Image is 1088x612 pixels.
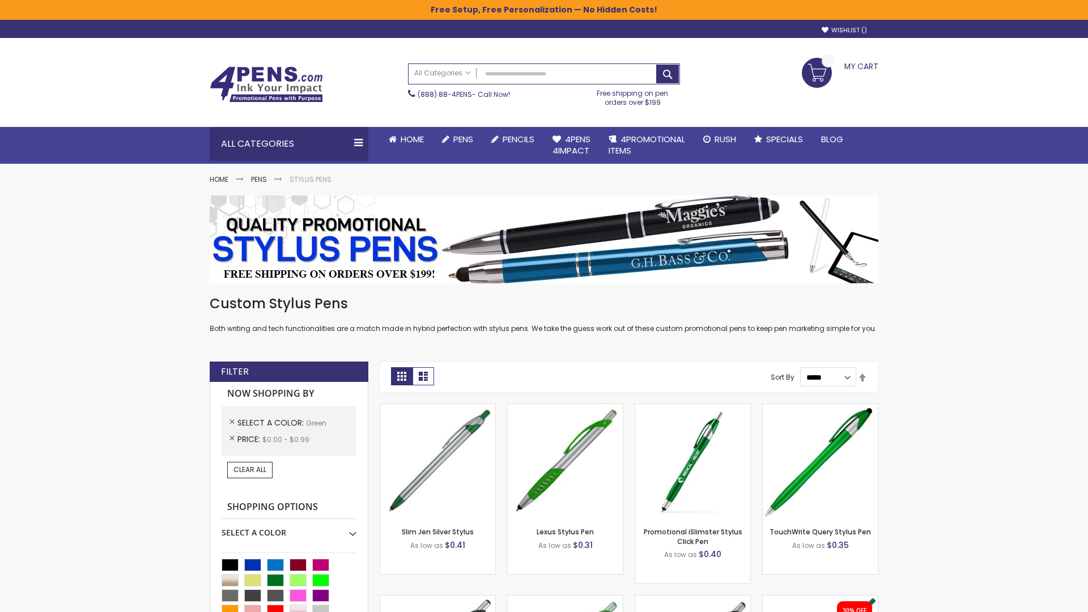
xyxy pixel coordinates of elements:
[745,127,812,152] a: Specials
[585,84,681,107] div: Free shipping on pen orders over $199
[453,133,473,145] span: Pens
[237,433,262,445] span: Price
[812,127,852,152] a: Blog
[508,595,623,605] a: Boston Silver Stylus Pen-Green
[822,26,867,35] a: Wishlist
[210,175,228,184] a: Home
[770,527,871,537] a: TouchWrite Query Stylus Pen
[221,365,249,378] strong: Filter
[391,367,413,385] strong: Grid
[210,295,878,334] div: Both writing and tech functionalities are a match made in hybrid perfection with stylus pens. We ...
[414,69,471,78] span: All Categories
[210,66,323,103] img: 4Pens Custom Pens and Promotional Products
[771,372,794,382] label: Sort By
[600,127,694,164] a: 4PROMOTIONALITEMS
[694,127,745,152] a: Rush
[222,519,356,538] div: Select A Color
[380,127,433,152] a: Home
[508,404,623,519] img: Lexus Stylus Pen-Green
[445,539,465,551] span: $0.41
[380,595,495,605] a: Boston Stylus Pen-Green
[503,133,534,145] span: Pencils
[699,549,721,560] span: $0.40
[210,295,878,313] h1: Custom Stylus Pens
[262,435,309,444] span: $0.00 - $0.99
[827,539,849,551] span: $0.35
[766,133,803,145] span: Specials
[715,133,736,145] span: Rush
[508,403,623,413] a: Lexus Stylus Pen-Green
[401,133,424,145] span: Home
[433,127,482,152] a: Pens
[552,133,590,156] span: 4Pens 4impact
[609,133,685,156] span: 4PROMOTIONAL ITEMS
[410,541,443,550] span: As low as
[482,127,543,152] a: Pencils
[251,175,267,184] a: Pens
[763,403,878,413] a: TouchWrite Query Stylus Pen-Green
[237,417,306,428] span: Select A Color
[635,595,750,605] a: Lexus Metallic Stylus Pen-Green
[409,64,477,83] a: All Categories
[380,403,495,413] a: Slim Jen Silver Stylus-Green
[664,550,697,559] span: As low as
[210,127,368,161] div: All Categories
[763,404,878,519] img: TouchWrite Query Stylus Pen-Green
[792,541,825,550] span: As low as
[644,527,742,546] a: Promotional iSlimster Stylus Click Pen
[222,495,356,520] strong: Shopping Options
[380,404,495,519] img: Slim Jen Silver Stylus-Green
[635,404,750,519] img: Promotional iSlimster Stylus Click Pen-Green
[543,127,600,164] a: 4Pens4impact
[573,539,593,551] span: $0.31
[227,462,273,478] a: Clear All
[763,595,878,605] a: iSlimster II - Full Color-Green
[821,133,843,145] span: Blog
[418,90,472,99] a: (888) 88-4PENS
[538,541,571,550] span: As low as
[306,418,326,428] span: Green
[635,403,750,413] a: Promotional iSlimster Stylus Click Pen-Green
[537,527,594,537] a: Lexus Stylus Pen
[418,90,510,99] span: - Call Now!
[222,382,356,406] strong: Now Shopping by
[402,527,474,537] a: Slim Jen Silver Stylus
[210,195,878,283] img: Stylus Pens
[290,175,331,184] strong: Stylus Pens
[233,465,266,474] span: Clear All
